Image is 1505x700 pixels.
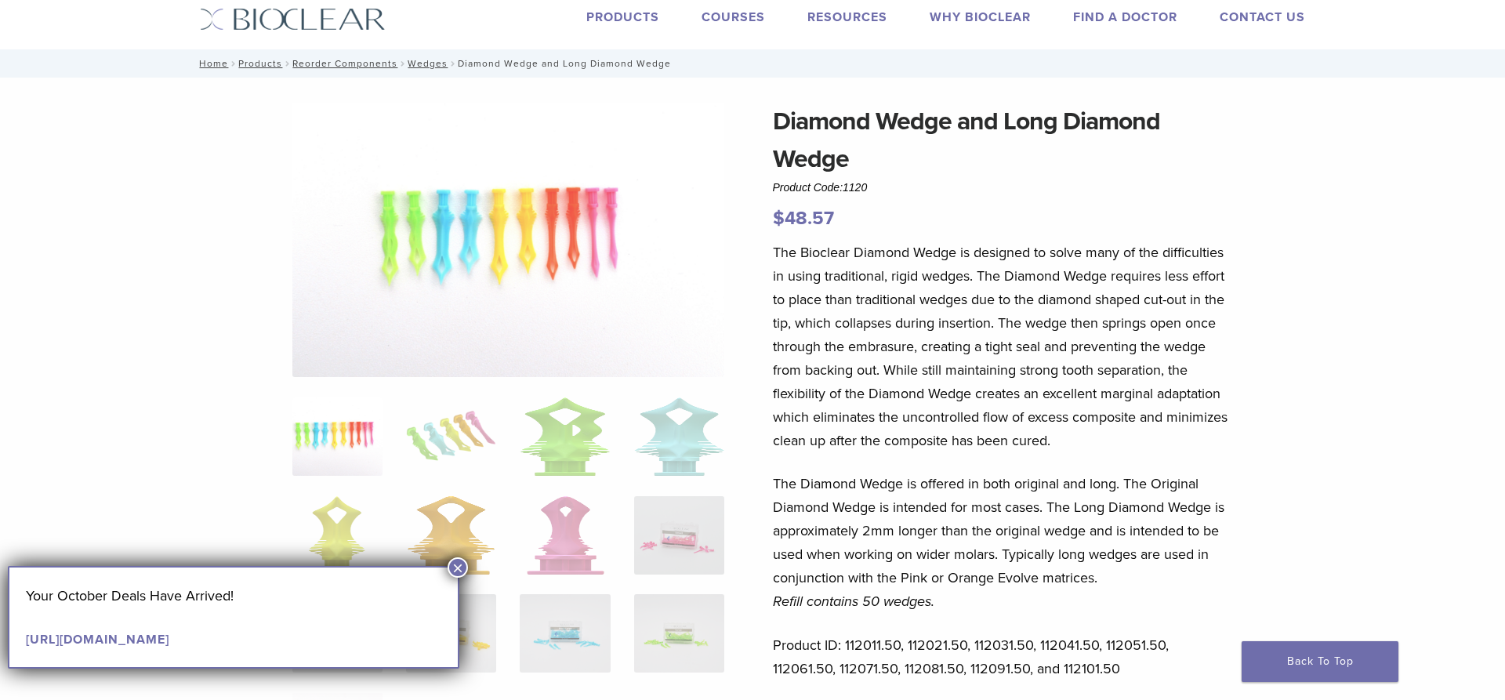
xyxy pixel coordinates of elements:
[26,584,441,608] p: Your October Deals Have Arrived!
[448,557,468,578] button: Close
[843,181,867,194] span: 1120
[26,632,169,647] a: [URL][DOMAIN_NAME]
[200,8,386,31] img: Bioclear
[773,181,868,194] span: Product Code:
[520,397,610,476] img: Diamond Wedge and Long Diamond Wedge - Image 3
[773,207,785,230] span: $
[773,103,1234,178] h1: Diamond Wedge and Long Diamond Wedge
[807,9,887,25] a: Resources
[238,58,282,69] a: Products
[773,633,1234,680] p: Product ID: 112011.50, 112021.50, 112031.50, 112041.50, 112051.50, 112061.50, 112071.50, 112081.5...
[1242,641,1398,682] a: Back To Top
[634,397,724,476] img: Diamond Wedge and Long Diamond Wedge - Image 4
[282,60,292,67] span: /
[773,207,834,230] bdi: 48.57
[930,9,1031,25] a: Why Bioclear
[634,594,724,673] img: Diamond Wedge and Long Diamond Wedge - Image 12
[773,241,1234,452] p: The Bioclear Diamond Wedge is designed to solve many of the difficulties in using traditional, ri...
[408,58,448,69] a: Wedges
[292,58,397,69] a: Reorder Components
[188,49,1317,78] nav: Diamond Wedge and Long Diamond Wedge
[448,60,458,67] span: /
[634,496,724,575] img: Diamond Wedge and Long Diamond Wedge - Image 8
[228,60,238,67] span: /
[520,594,610,673] img: Diamond Wedge and Long Diamond Wedge - Image 11
[194,58,228,69] a: Home
[292,103,725,377] img: DSC_0187_v3-1920x1218-1.png
[586,9,659,25] a: Products
[527,496,604,575] img: Diamond Wedge and Long Diamond Wedge - Image 7
[309,496,365,575] img: Diamond Wedge and Long Diamond Wedge - Image 5
[397,60,408,67] span: /
[702,9,765,25] a: Courses
[773,472,1234,613] p: The Diamond Wedge is offered in both original and long. The Original Diamond Wedge is intended fo...
[1073,9,1177,25] a: Find A Doctor
[773,593,934,610] em: Refill contains 50 wedges.
[1220,9,1305,25] a: Contact Us
[292,397,383,476] img: DSC_0187_v3-1920x1218-1-324x324.png
[406,397,496,476] img: Diamond Wedge and Long Diamond Wedge - Image 2
[408,496,495,575] img: Diamond Wedge and Long Diamond Wedge - Image 6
